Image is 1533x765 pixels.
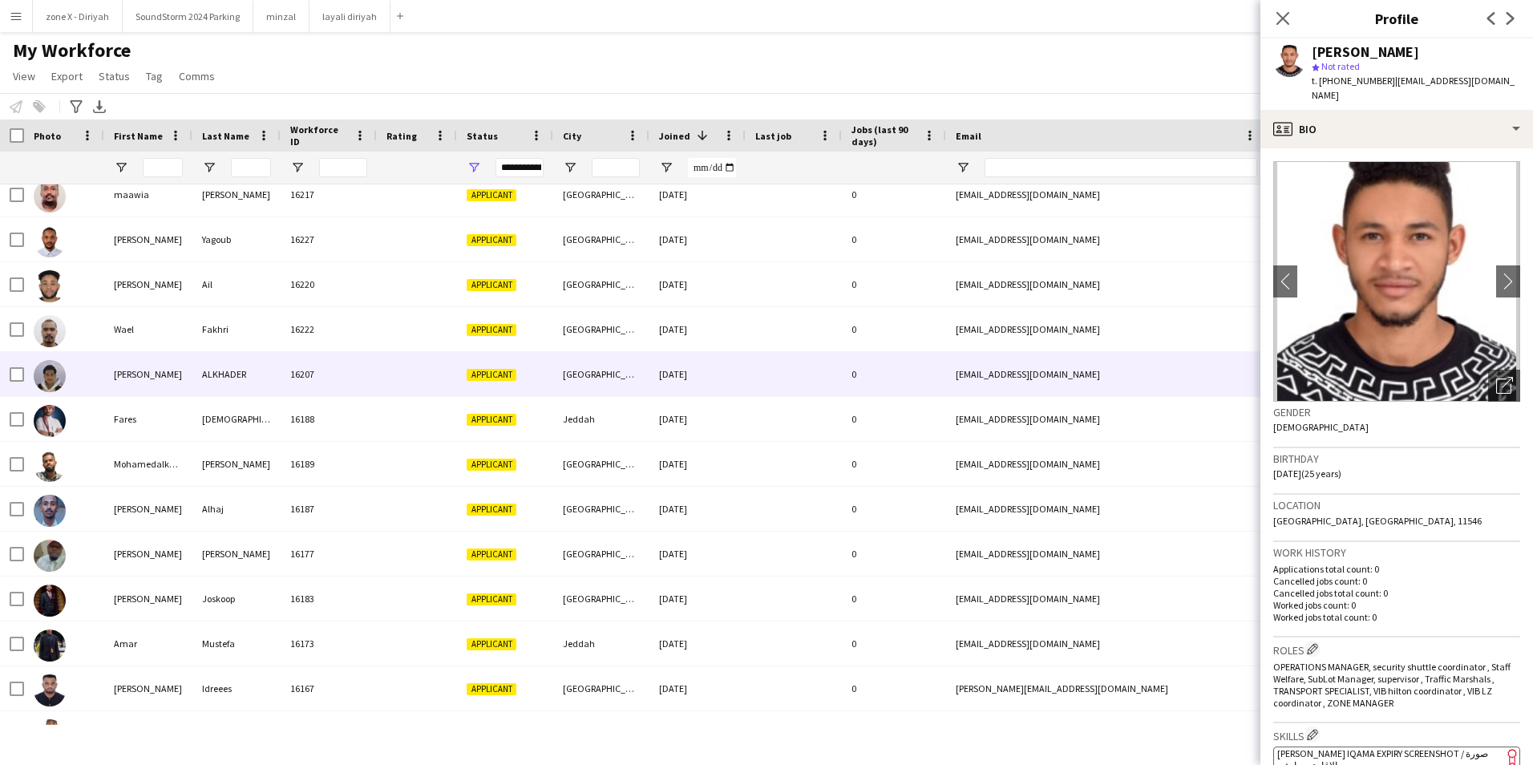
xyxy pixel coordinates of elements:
div: [GEOGRAPHIC_DATA] [553,532,649,576]
div: [EMAIL_ADDRESS][DOMAIN_NAME] [946,172,1267,217]
div: 0 [842,621,946,666]
div: 0 [842,711,946,755]
div: 0 [842,487,946,531]
input: City Filter Input [592,158,640,177]
div: [EMAIL_ADDRESS][DOMAIN_NAME] [946,352,1267,396]
div: Mohamedalkhatim [104,442,192,486]
div: [PERSON_NAME] [192,711,281,755]
img: Amar Mustefa [34,629,66,662]
span: Joined [659,130,690,142]
h3: Gender [1273,405,1520,419]
div: [DATE] [649,352,746,396]
span: View [13,69,35,83]
span: Applicant [467,234,516,246]
h3: Birthday [1273,451,1520,466]
div: Joskoop [192,577,281,621]
button: SoundStorm 2024 Parking [123,1,253,32]
span: Not rated [1321,60,1360,72]
img: Suhail Alhaj [34,495,66,527]
h3: Profile [1260,8,1533,29]
img: Mohamedalkhatim Osman [34,450,66,482]
div: [DATE] [649,577,746,621]
div: Jeddah [553,397,649,441]
div: 0 [842,172,946,217]
img: Wael Fakhri [34,315,66,347]
div: [DATE] [649,397,746,441]
span: Workforce ID [290,123,348,148]
div: [PERSON_NAME] [104,532,192,576]
img: Khogali Idreees [34,674,66,706]
h3: Roles [1273,641,1520,658]
app-action-btn: Export XLSX [90,97,109,116]
div: [EMAIL_ADDRESS][DOMAIN_NAME] [946,532,1267,576]
span: OPERATIONS MANAGER, security shuttle coordinator , Staff Welfare, SubLot Manager, supervisor , Tr... [1273,661,1511,709]
p: Worked jobs total count: 0 [1273,611,1520,623]
a: Status [92,66,136,87]
div: 16217 [281,172,377,217]
span: Applicant [467,414,516,426]
div: [DATE] [649,621,746,666]
img: Mohab Fareed [34,719,66,751]
div: [DATE] [649,217,746,261]
div: [DATE] [649,487,746,531]
span: Export [51,69,83,83]
span: First Name [114,130,163,142]
button: Open Filter Menu [202,160,216,175]
div: [PERSON_NAME] [104,577,192,621]
div: [PERSON_NAME] [104,487,192,531]
div: [PERSON_NAME] [104,217,192,261]
input: Last Name Filter Input [231,158,271,177]
div: 0 [842,577,946,621]
div: [GEOGRAPHIC_DATA] [553,711,649,755]
div: 0 [842,532,946,576]
a: Tag [140,66,169,87]
span: Applicant [467,189,516,201]
p: Applications total count: 0 [1273,563,1520,575]
div: [DATE] [649,532,746,576]
div: 0 [842,262,946,306]
input: First Name Filter Input [143,158,183,177]
img: ADAM ABDULRAHMAN [34,540,66,572]
span: Comms [179,69,215,83]
span: Status [467,130,498,142]
input: Email Filter Input [985,158,1257,177]
div: Yagoub [192,217,281,261]
span: My Workforce [13,38,131,63]
img: Sam ALKHADER [34,360,66,392]
div: 16207 [281,352,377,396]
p: Cancelled jobs total count: 0 [1273,587,1520,599]
div: Alhaj [192,487,281,531]
input: Joined Filter Input [688,158,736,177]
button: zone X - Diriyah [33,1,123,32]
div: Mustefa [192,621,281,666]
div: [EMAIL_ADDRESS][DOMAIN_NAME] [946,262,1267,306]
div: 0 [842,307,946,351]
span: [DEMOGRAPHIC_DATA] [1273,421,1369,433]
div: Ail [192,262,281,306]
div: [GEOGRAPHIC_DATA] [553,352,649,396]
div: [DATE] [649,442,746,486]
span: [GEOGRAPHIC_DATA], [GEOGRAPHIC_DATA], 11546 [1273,515,1482,527]
div: Idreees [192,666,281,710]
h3: Skills [1273,727,1520,743]
span: Applicant [467,548,516,561]
h3: Work history [1273,545,1520,560]
div: [EMAIL_ADDRESS][DOMAIN_NAME] [946,487,1267,531]
div: [PERSON_NAME] [192,172,281,217]
div: 16168 [281,711,377,755]
div: [DATE] [649,711,746,755]
div: [DATE] [649,666,746,710]
div: [EMAIL_ADDRESS][DOMAIN_NAME] [946,442,1267,486]
div: 0 [842,352,946,396]
button: Open Filter Menu [114,160,128,175]
div: 0 [842,397,946,441]
img: Ramiz Ail [34,270,66,302]
span: Last Name [202,130,249,142]
app-action-btn: Advanced filters [67,97,86,116]
span: Applicant [467,324,516,336]
div: Fares [104,397,192,441]
span: Rating [386,130,417,142]
span: t. [PHONE_NUMBER] [1312,75,1395,87]
div: Jeddah [553,621,649,666]
p: Cancelled jobs count: 0 [1273,575,1520,587]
